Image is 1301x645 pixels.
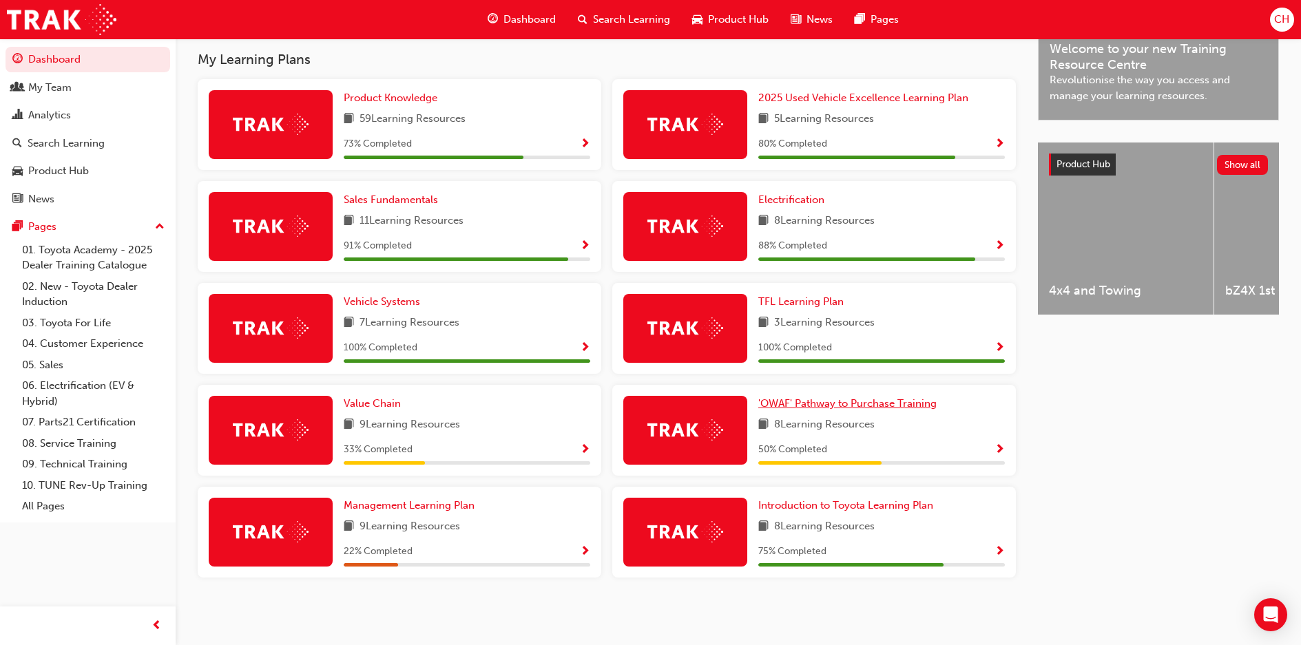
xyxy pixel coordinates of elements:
[593,12,670,28] span: Search Learning
[17,412,170,433] a: 07. Parts21 Certification
[844,6,910,34] a: pages-iconPages
[233,521,309,542] img: Trak
[17,375,170,412] a: 06. Electrification (EV & Hybrid)
[758,92,968,104] span: 2025 Used Vehicle Excellence Learning Plan
[198,52,1016,67] h3: My Learning Plans
[344,498,480,514] a: Management Learning Plan
[758,295,844,308] span: TFL Learning Plan
[758,544,826,560] span: 75 % Completed
[758,90,974,106] a: 2025 Used Vehicle Excellence Learning Plan
[758,213,769,230] span: book-icon
[344,396,406,412] a: Value Chain
[344,238,412,254] span: 91 % Completed
[233,317,309,339] img: Trak
[1050,41,1267,72] span: Welcome to your new Training Resource Centre
[758,315,769,332] span: book-icon
[17,454,170,475] a: 09. Technical Training
[692,11,702,28] span: car-icon
[647,114,723,135] img: Trak
[708,12,769,28] span: Product Hub
[6,158,170,184] a: Product Hub
[647,521,723,542] img: Trak
[17,496,170,517] a: All Pages
[758,396,942,412] a: 'OWAF' Pathway to Purchase Training
[1274,12,1289,28] span: CH
[1049,154,1268,176] a: Product HubShow all
[360,315,459,332] span: 7 Learning Resources
[12,193,23,206] span: news-icon
[12,109,23,122] span: chart-icon
[6,44,170,214] button: DashboardMy TeamAnalyticsSearch LearningProduct HubNews
[17,355,170,376] a: 05. Sales
[6,131,170,156] a: Search Learning
[344,416,354,434] span: book-icon
[344,340,417,356] span: 100 % Completed
[995,138,1005,151] span: Show Progress
[580,240,590,253] span: Show Progress
[995,441,1005,458] button: Show Progress
[12,165,23,178] span: car-icon
[17,333,170,355] a: 04. Customer Experience
[758,192,830,208] a: Electrification
[758,518,769,536] span: book-icon
[1057,158,1110,170] span: Product Hub
[28,107,71,123] div: Analytics
[12,138,22,150] span: search-icon
[28,191,54,207] div: News
[344,213,354,230] span: book-icon
[6,187,170,212] a: News
[774,213,875,230] span: 8 Learning Resources
[580,441,590,458] button: Show Progress
[17,475,170,496] a: 10. TUNE Rev-Up Training
[344,90,443,106] a: Product Knowledge
[1049,283,1203,299] span: 4x4 and Towing
[344,499,475,511] span: Management Learning Plan
[995,543,1005,560] button: Show Progress
[344,294,426,310] a: Vehicle Systems
[12,221,23,233] span: pages-icon
[758,111,769,128] span: book-icon
[344,442,413,458] span: 33 % Completed
[344,192,444,208] a: Sales Fundamentals
[774,416,875,434] span: 8 Learning Resources
[995,237,1005,255] button: Show Progress
[806,12,833,28] span: News
[6,75,170,101] a: My Team
[152,617,162,635] span: prev-icon
[344,92,437,104] span: Product Knowledge
[580,342,590,355] span: Show Progress
[344,315,354,332] span: book-icon
[233,114,309,135] img: Trak
[7,4,116,35] a: Trak
[871,12,899,28] span: Pages
[360,213,464,230] span: 11 Learning Resources
[1050,72,1267,103] span: Revolutionise the way you access and manage your learning resources.
[17,433,170,454] a: 08. Service Training
[758,499,933,511] span: Introduction to Toyota Learning Plan
[758,340,832,356] span: 100 % Completed
[580,237,590,255] button: Show Progress
[360,416,460,434] span: 9 Learning Resources
[17,276,170,313] a: 02. New - Toyota Dealer Induction
[6,214,170,240] button: Pages
[758,238,827,254] span: 88 % Completed
[995,136,1005,153] button: Show Progress
[995,339,1005,357] button: Show Progress
[758,498,939,514] a: Introduction to Toyota Learning Plan
[344,397,401,410] span: Value Chain
[344,111,354,128] span: book-icon
[28,219,56,235] div: Pages
[780,6,844,34] a: news-iconNews
[774,315,875,332] span: 3 Learning Resources
[758,416,769,434] span: book-icon
[17,313,170,334] a: 03. Toyota For Life
[477,6,567,34] a: guage-iconDashboard
[580,444,590,456] span: Show Progress
[758,294,849,310] a: TFL Learning Plan
[995,240,1005,253] span: Show Progress
[774,111,874,128] span: 5 Learning Resources
[647,317,723,339] img: Trak
[758,397,937,410] span: 'OWAF' Pathway to Purchase Training
[995,342,1005,355] span: Show Progress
